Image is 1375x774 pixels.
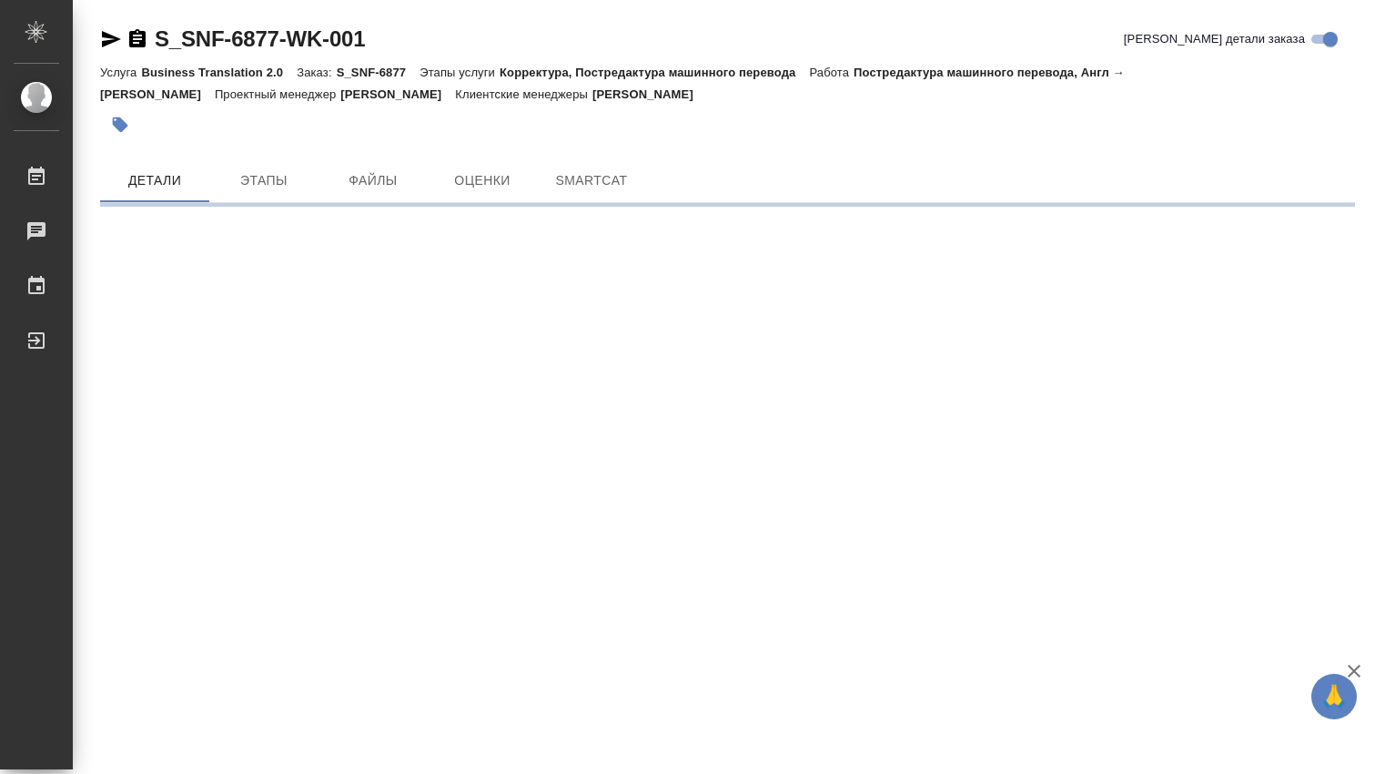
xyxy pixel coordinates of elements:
[215,87,340,101] p: Проектный менеджер
[1124,30,1305,48] span: [PERSON_NAME] детали заказа
[100,105,140,145] button: Добавить тэг
[548,169,635,192] span: SmartCat
[337,66,420,79] p: S_SNF-6877
[155,26,365,51] a: S_SNF-6877-WK-001
[809,66,854,79] p: Работа
[100,66,141,79] p: Услуга
[500,66,809,79] p: Корректура, Постредактура машинного перевода
[1311,674,1357,719] button: 🙏
[297,66,336,79] p: Заказ:
[340,87,455,101] p: [PERSON_NAME]
[329,169,417,192] span: Файлы
[126,28,148,50] button: Скопировать ссылку
[420,66,500,79] p: Этапы услуги
[1319,677,1350,716] span: 🙏
[220,169,308,192] span: Этапы
[100,28,122,50] button: Скопировать ссылку для ЯМессенджера
[111,169,198,192] span: Детали
[592,87,707,101] p: [PERSON_NAME]
[439,169,526,192] span: Оценки
[455,87,592,101] p: Клиентские менеджеры
[141,66,297,79] p: Business Translation 2.0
